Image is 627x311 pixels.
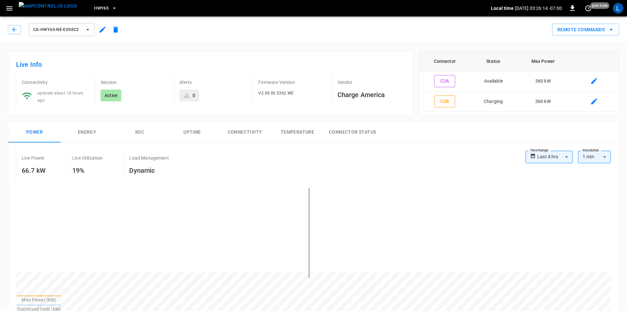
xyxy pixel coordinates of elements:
td: Charging [470,91,517,112]
p: Session [101,79,169,86]
p: Active [104,92,117,99]
p: Firmware Version [258,79,326,86]
span: HWY65 [94,5,108,12]
button: Connectivity [219,122,271,143]
table: connector table [419,51,619,112]
span: ca-hwy65-ne-evseC2 [33,26,82,34]
button: Energy [61,122,113,143]
p: Load Management [129,155,169,161]
td: 360 kW [517,91,569,112]
button: C2A [434,75,455,87]
p: Connectivity [22,79,90,86]
div: Last 4 hrs [537,151,573,163]
button: Remote Commands [552,24,619,36]
span: V2.09.00.5362.WE [258,91,293,95]
button: set refresh interval [583,3,593,13]
button: HWY65 [91,2,120,15]
h6: Live Info [16,59,406,70]
div: profile-icon [613,3,623,13]
span: updated about 18 hours ago [37,91,83,103]
div: 1 min [578,151,611,163]
button: Temperature [271,122,324,143]
button: Connector Status [324,122,381,143]
label: Resolution [583,148,599,153]
h6: Charge America [337,90,406,100]
h6: Dynamic [129,165,169,176]
th: Max Power [517,51,569,71]
button: SOC [113,122,166,143]
button: Power [8,122,61,143]
h6: 19% [72,165,103,176]
td: Available [470,71,517,91]
span: just now [590,2,610,9]
div: 0 [193,92,195,99]
td: 360 kW [517,71,569,91]
p: Local time [491,5,514,12]
div: remote commands options [552,24,619,36]
p: Vendor [337,79,406,86]
th: Connector [419,51,470,71]
label: Time Range [530,148,548,153]
p: [DATE] 03:26:14 -07:00 [515,5,562,12]
p: Alerts [179,79,247,86]
img: ampcontrol.io logo [19,2,77,10]
p: Live Utilization [72,155,103,161]
th: Status [470,51,517,71]
button: C2B [434,95,455,108]
p: Live Power [22,155,45,161]
button: ca-hwy65-ne-evseC2 [29,23,95,36]
button: Uptime [166,122,219,143]
h6: 66.7 kW [22,165,46,176]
